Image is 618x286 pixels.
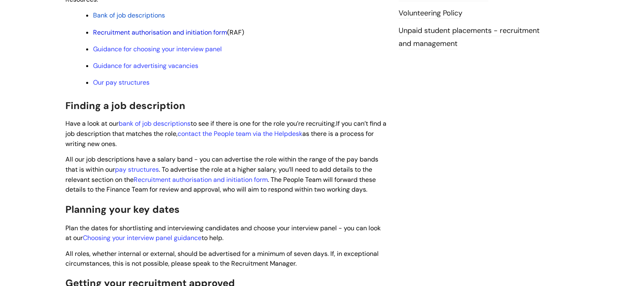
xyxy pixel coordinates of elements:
[83,234,202,242] a: Choosing your interview panel guidance
[65,155,378,194] span: All our job descriptions have a salary band - you can advertise the role within the range of the ...
[65,119,386,148] span: If you can’t find a job description that matches the role, as there is a process for writing new ...
[93,78,150,87] a: Our pay structures
[65,99,185,112] span: Finding a job description
[399,26,540,49] a: Unpaid student placements - recruitment and management
[65,203,180,216] span: Planning your key dates
[134,175,268,184] a: Recruitment authorisation and initiation form
[115,165,159,174] a: pay structures
[178,129,302,138] a: contact the People team via the Helpdesk
[93,28,386,37] p: (RAF)
[65,249,379,268] span: All roles, whether internal or external, should be advertised for a minimum of seven days. If, in...
[65,119,336,128] span: Have a look at our to see if there is one for the role you’re recruiting.
[93,61,198,70] a: Guidance for advertising vacancies
[65,224,381,242] span: Plan the dates for shortlisting and interviewing candidates and choose your interview panel - you...
[93,45,222,53] a: Guidance for choosing your interview panel
[119,119,191,128] a: bank of job descriptions
[399,8,462,19] a: Volunteering Policy
[93,11,165,20] a: Bank of job descriptions
[93,28,227,37] a: Recruitment authorisation and initiation form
